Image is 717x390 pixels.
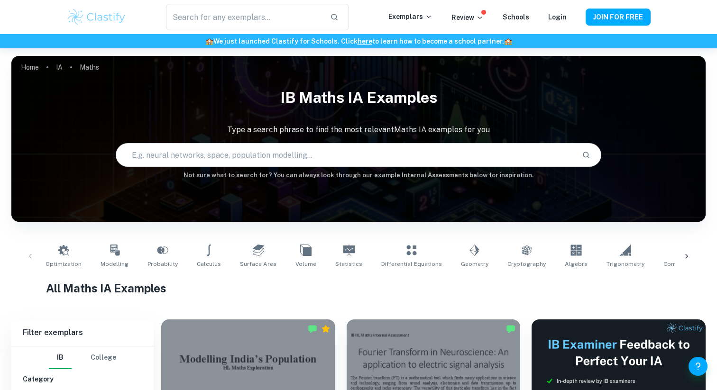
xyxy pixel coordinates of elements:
p: Maths [80,62,99,73]
span: 🏫 [205,37,213,45]
a: Home [21,61,39,74]
span: Differential Equations [381,260,442,268]
p: Review [451,12,484,23]
button: JOIN FOR FREE [586,9,651,26]
button: Help and Feedback [689,357,708,376]
span: Algebra [565,260,588,268]
button: Search [578,147,594,163]
a: IA [56,61,63,74]
h6: Category [23,374,142,384]
a: Schools [503,13,529,21]
h6: Not sure what to search for? You can always look through our example Internal Assessments below f... [11,171,706,180]
span: Calculus [197,260,221,268]
h6: Filter exemplars [11,319,154,346]
img: Clastify logo [66,8,127,27]
a: Login [548,13,567,21]
img: Marked [308,324,317,334]
span: Surface Area [240,260,276,268]
span: Geometry [461,260,488,268]
button: College [91,346,116,369]
h1: All Maths IA Examples [46,280,671,297]
div: Premium [321,324,331,334]
span: Optimization [46,260,82,268]
span: Modelling [101,260,129,268]
span: Volume [295,260,316,268]
span: Complex Numbers [663,260,716,268]
p: Exemplars [388,11,432,22]
h6: We just launched Clastify for Schools. Click to learn how to become a school partner. [2,36,715,46]
div: Filter type choice [49,346,116,369]
p: Type a search phrase to find the most relevant Maths IA examples for you [11,124,706,136]
button: IB [49,346,72,369]
span: Cryptography [507,260,546,268]
span: 🏫 [504,37,512,45]
input: E.g. neural networks, space, population modelling... [116,142,575,168]
h1: IB Maths IA examples [11,82,706,113]
a: here [358,37,372,45]
span: Probability [147,260,178,268]
input: Search for any exemplars... [166,4,322,30]
span: Statistics [335,260,362,268]
img: Marked [506,324,515,334]
span: Trigonometry [607,260,644,268]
